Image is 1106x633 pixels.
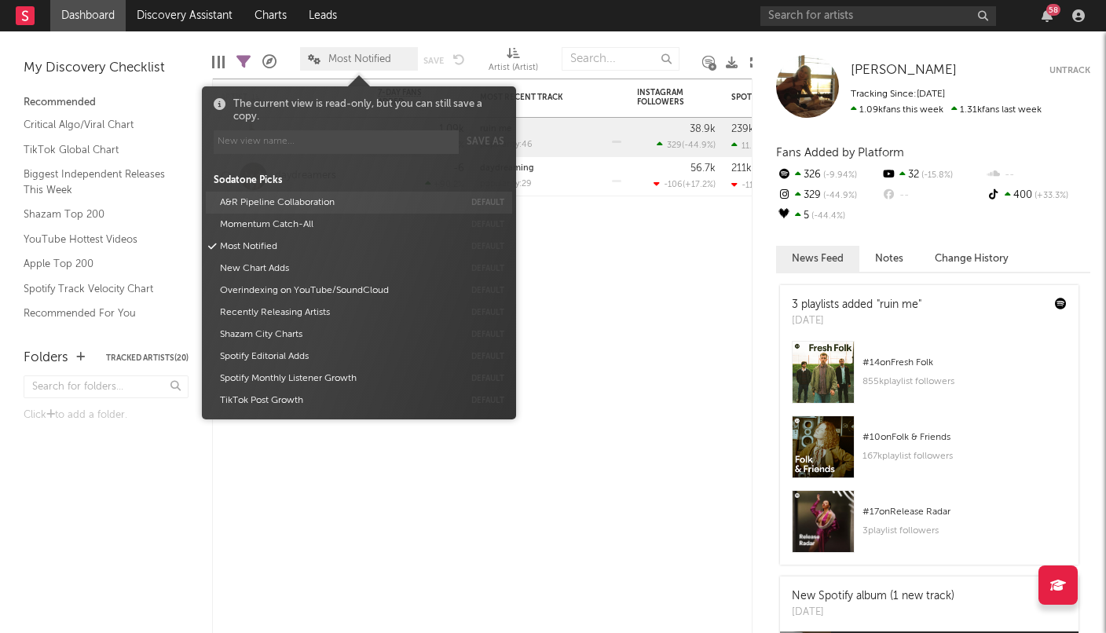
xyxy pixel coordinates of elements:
div: # 14 on Fresh Folk [862,353,1067,372]
div: My Discovery Checklist [24,59,189,78]
div: 326 [776,165,881,185]
button: Save as [467,130,504,154]
div: -- [881,185,985,206]
div: [DATE] [792,605,954,620]
button: default [471,309,504,316]
button: Most Notified [214,236,463,258]
span: 1.31k fans last week [851,105,1042,115]
div: daydreaming [480,164,621,173]
button: default [471,199,504,207]
span: +17.2 % [685,181,713,189]
a: Apple Top 200 [24,255,173,273]
div: 38.9k [690,124,716,134]
span: 329 [667,141,682,150]
div: Artist (Artist) [489,59,538,78]
div: 167k playlist followers [862,447,1067,466]
div: The current view is read-only, but you can still save a copy. [233,98,504,123]
button: Save [423,57,444,65]
div: ( ) [654,179,716,189]
div: 56.7k [690,163,716,174]
div: 855k playlist followers [862,372,1067,391]
span: 1.09k fans this week [851,105,943,115]
div: 400 [986,185,1090,206]
span: +33.3 % [1032,192,1068,200]
a: Spotify Track Velocity Chart [24,280,173,298]
a: Biggest Independent Releases This Week [24,166,173,198]
span: -106 [664,181,683,189]
button: default [471,287,504,295]
input: Search... [562,47,679,71]
div: Instagram Followers [637,88,692,107]
a: #10onFolk & Friends167kplaylist followers [780,415,1079,490]
div: ruin me [480,125,621,134]
div: Click to add a folder. [24,406,189,425]
div: A&R Pipeline [262,39,276,85]
input: New view name... [214,130,459,154]
div: # 10 on Folk & Friends [862,428,1067,447]
button: TikTok Post Growth [214,390,463,412]
a: #14onFresh Folk855kplaylist followers [780,341,1079,415]
button: default [471,353,504,360]
button: Momentum Catch-All [214,214,463,236]
span: -44.4 % [809,212,845,221]
a: Recommended For You [24,305,173,322]
div: Filters(2 of 20) [236,39,251,85]
div: 329 [776,185,881,206]
a: TikTok Global Chart [24,141,173,159]
button: 58 [1042,9,1053,22]
a: #17onRelease Radar3playlist followers [780,490,1079,565]
div: # 17 on Release Radar [862,503,1067,521]
button: Spotify Editorial Adds [214,346,463,368]
button: Tracked Artists(20) [106,354,189,362]
span: [PERSON_NAME] [851,64,957,77]
a: "ruin me" [877,299,921,310]
div: 3 playlists added [792,297,921,313]
div: 11.3k [731,141,761,151]
button: Change History [919,246,1024,272]
span: Tracking Since: [DATE] [851,90,945,99]
a: YouTube Hottest Videos [24,231,173,248]
span: Most Notified [328,54,391,64]
div: 58 [1046,4,1060,16]
button: default [471,221,504,229]
button: New Chart Adds [214,258,463,280]
div: 32 [881,165,985,185]
div: Most Recent Track [480,93,598,102]
span: Fans Added by Platform [776,147,904,159]
div: ( ) [657,140,716,150]
div: [DATE] [792,313,921,329]
button: Notes [859,246,919,272]
div: Edit Columns [212,39,225,85]
a: Shazam Top 200 [24,206,173,223]
span: -9.94 % [821,171,857,180]
div: Spotify Monthly Listeners [731,93,849,102]
button: News Feed [776,246,859,272]
span: -44.9 % [821,192,857,200]
div: -11.2k [731,180,765,190]
button: Overindexing on YouTube/SoundCloud [214,280,463,302]
span: -44.9 % [684,141,713,150]
button: default [471,397,504,404]
button: default [471,243,504,251]
div: 5 [776,206,881,226]
span: -15.8 % [919,171,953,180]
button: Shazam City Charts [214,324,463,346]
div: 211k [731,163,752,174]
div: Artist (Artist) [489,39,538,85]
button: Undo the changes to the current view. [453,52,465,66]
button: default [471,331,504,338]
button: default [471,375,504,382]
a: Critical Algo/Viral Chart [24,116,173,134]
div: -- [986,165,1090,185]
button: A&R Pipeline Collaboration [214,192,463,214]
div: New Spotify album (1 new track) [792,588,954,605]
button: Untrack [1049,63,1090,79]
div: Sodatone Picks [214,174,504,188]
div: Recommended [24,93,189,112]
a: [PERSON_NAME] [851,63,957,79]
button: Spotify Monthly Listener Growth [214,368,463,390]
input: Search for folders... [24,375,189,398]
input: Search for artists [760,6,996,26]
div: 239k [731,124,754,134]
div: 3 playlist followers [862,521,1067,540]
